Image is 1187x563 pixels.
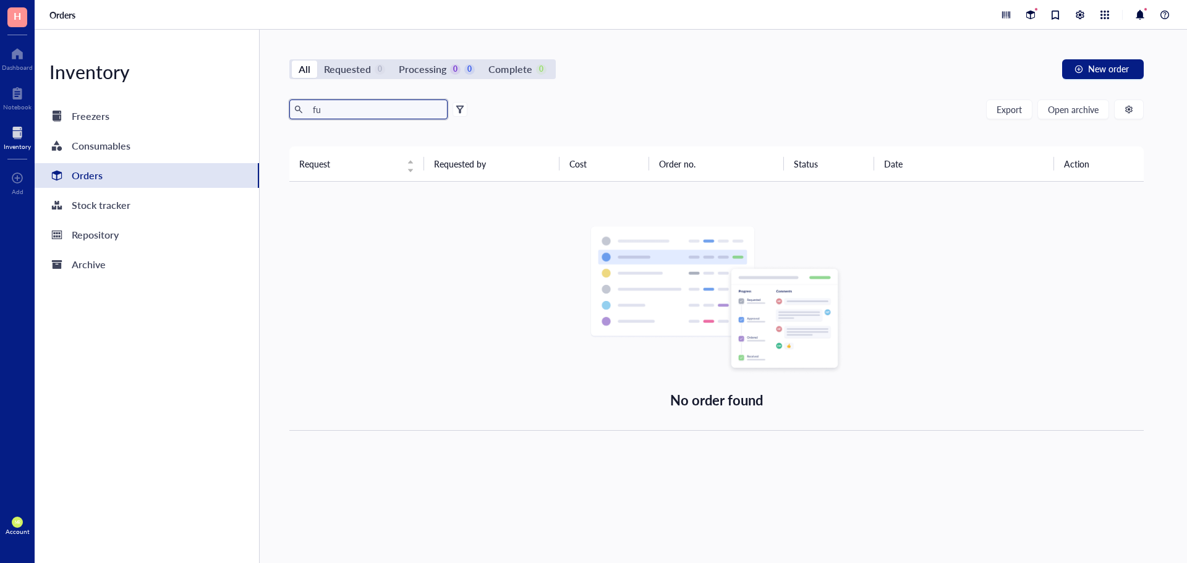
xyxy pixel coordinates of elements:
div: 0 [450,64,461,75]
span: Request [299,157,399,171]
div: 0 [536,64,547,75]
a: Freezers [35,104,259,129]
div: Complete [488,61,532,78]
div: No order found [670,389,764,410]
button: New order [1062,59,1144,79]
a: Consumables [35,133,259,158]
div: Inventory [35,59,259,84]
a: Dashboard [2,44,33,71]
div: Stock tracker [72,197,130,214]
a: Orders [35,163,259,188]
div: Freezers [72,108,109,125]
span: New order [1088,64,1129,74]
div: Requested [324,61,371,78]
div: Consumables [72,137,130,155]
div: Add [12,188,23,195]
div: 0 [375,64,385,75]
div: Archive [72,256,106,273]
a: Stock tracker [35,193,259,218]
th: Request [289,146,424,181]
th: Requested by [424,146,559,181]
th: Status [784,146,874,181]
th: Date [874,146,1054,181]
div: Account [6,528,30,535]
a: Orders [49,9,78,20]
a: Inventory [4,123,31,150]
div: segmented control [289,59,556,79]
th: Order no. [649,146,784,181]
th: Cost [559,146,650,181]
button: Export [986,99,1032,119]
span: MR [14,520,20,525]
span: Export [997,104,1022,114]
img: Empty state [590,226,843,375]
span: H [14,8,21,23]
div: Dashboard [2,64,33,71]
div: 0 [464,64,475,75]
div: Processing [399,61,446,78]
div: All [299,61,310,78]
div: Repository [72,226,119,243]
div: Orders [72,167,103,184]
th: Action [1054,146,1144,181]
button: Open archive [1037,99,1109,119]
div: Notebook [3,103,32,111]
div: Inventory [4,143,31,150]
a: Repository [35,222,259,247]
a: Archive [35,252,259,277]
input: Find orders in table [308,100,443,119]
span: Open archive [1048,104,1099,114]
a: Notebook [3,83,32,111]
